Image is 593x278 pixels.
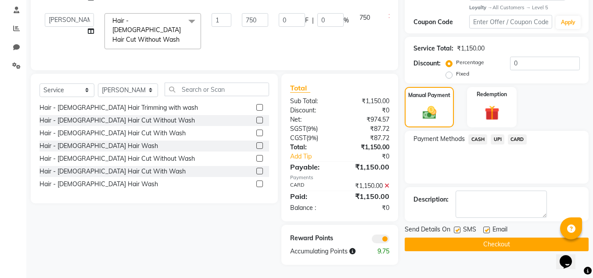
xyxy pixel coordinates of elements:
[112,17,181,43] span: Hair - [DEMOGRAPHIC_DATA] Hair Cut Without Wash
[408,91,450,99] label: Manual Payment
[492,225,507,236] span: Email
[290,174,389,181] div: Payments
[413,59,441,68] div: Discount:
[340,134,396,143] div: ₹87.72
[284,203,340,213] div: Balance :
[477,90,507,98] label: Redemption
[456,70,469,78] label: Fixed
[456,58,484,66] label: Percentage
[284,162,340,172] div: Payable:
[305,16,309,25] span: F
[180,36,183,43] a: x
[340,115,396,124] div: ₹974.57
[40,103,198,112] div: Hair - [DEMOGRAPHIC_DATA] Hair Trimming with wash
[340,106,396,115] div: ₹0
[284,97,340,106] div: Sub Total:
[340,181,396,191] div: ₹1,150.00
[284,134,340,143] div: ( )
[413,44,453,53] div: Service Total:
[413,134,465,144] span: Payment Methods
[290,83,310,93] span: Total
[308,125,316,132] span: 9%
[40,141,158,151] div: Hair - [DEMOGRAPHIC_DATA] Hair Wash
[340,143,396,152] div: ₹1,150.00
[284,191,340,202] div: Paid:
[165,83,269,96] input: Search or Scan
[40,167,186,176] div: Hair - [DEMOGRAPHIC_DATA] Hair Cut With Wash
[40,154,195,163] div: Hair - [DEMOGRAPHIC_DATA] Hair Cut Without Wash
[457,44,485,53] div: ₹1,150.00
[290,125,306,133] span: SGST
[556,16,581,29] button: Apply
[308,134,316,141] span: 9%
[340,203,396,213] div: ₹0
[284,234,340,243] div: Reward Points
[284,143,340,152] div: Total:
[405,225,450,236] span: Send Details On
[340,162,396,172] div: ₹1,150.00
[359,14,370,22] span: 750
[312,16,314,25] span: |
[556,243,584,269] iframe: chat widget
[480,104,504,122] img: _gift.svg
[469,4,492,11] strong: Loyalty →
[40,129,186,138] div: Hair - [DEMOGRAPHIC_DATA] Hair Cut With Wash
[413,18,469,27] div: Coupon Code
[340,97,396,106] div: ₹1,150.00
[469,15,552,29] input: Enter Offer / Coupon Code
[368,247,396,256] div: 9.75
[284,124,340,134] div: ( )
[405,238,589,251] button: Checkout
[290,134,306,142] span: CGST
[469,4,580,11] div: All Customers → Level 5
[418,105,441,120] img: _cash.svg
[284,115,340,124] div: Net:
[349,152,396,161] div: ₹0
[344,16,349,25] span: %
[284,106,340,115] div: Discount:
[468,134,487,144] span: CASH
[340,191,396,202] div: ₹1,150.00
[508,134,527,144] span: CARD
[463,225,476,236] span: SMS
[340,124,396,134] div: ₹87.72
[40,180,158,189] div: Hair - [DEMOGRAPHIC_DATA] Hair Wash
[284,152,349,161] a: Add Tip
[40,116,195,125] div: Hair - [DEMOGRAPHIC_DATA] Hair Cut Without Wash
[284,247,368,256] div: Accumulating Points
[284,181,340,191] div: CARD
[413,195,449,204] div: Description:
[491,134,504,144] span: UPI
